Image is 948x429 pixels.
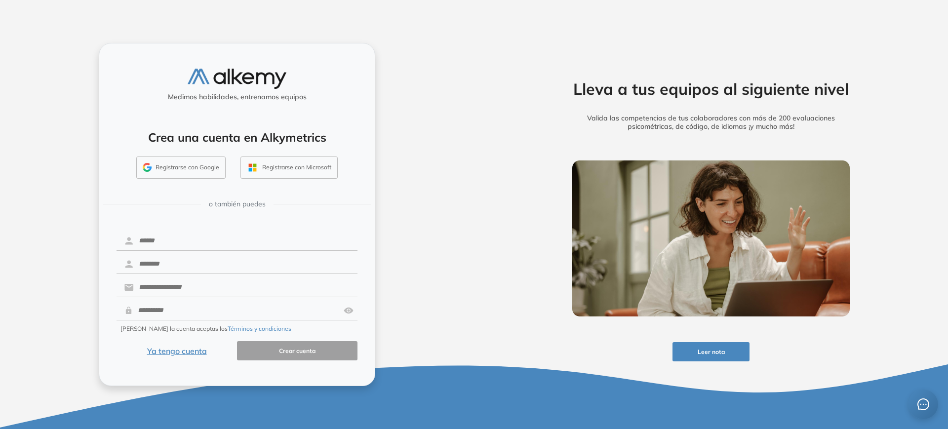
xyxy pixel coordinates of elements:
[188,69,286,89] img: logo-alkemy
[917,398,929,410] span: message
[344,301,354,320] img: asd
[136,156,226,179] button: Registrarse con Google
[143,163,152,172] img: GMAIL_ICON
[557,114,865,131] h5: Valida las competencias de tus colaboradores con más de 200 evaluaciones psicométricas, de código...
[672,342,750,361] button: Leer nota
[120,324,291,333] span: [PERSON_NAME] la cuenta aceptas los
[247,162,258,173] img: OUTLOOK_ICON
[103,93,371,101] h5: Medimos habilidades, entrenamos equipos
[572,160,850,316] img: img-more-info
[240,156,338,179] button: Registrarse con Microsoft
[557,79,865,98] h2: Lleva a tus equipos al siguiente nivel
[117,341,237,360] button: Ya tengo cuenta
[112,130,362,145] h4: Crea una cuenta en Alkymetrics
[209,199,266,209] span: o también puedes
[228,324,291,333] button: Términos y condiciones
[237,341,357,360] button: Crear cuenta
